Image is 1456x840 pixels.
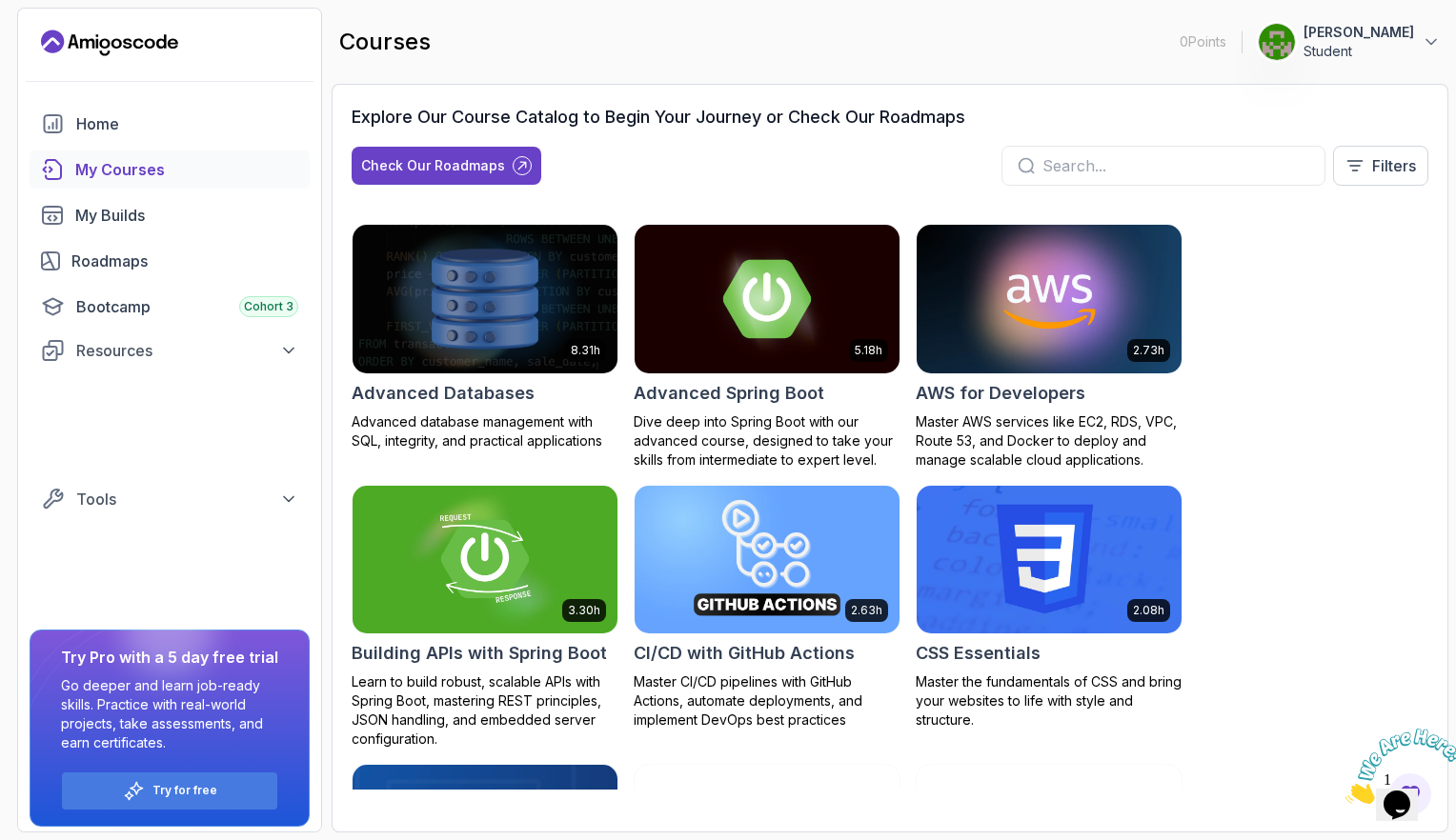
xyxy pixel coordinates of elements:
p: Learn to build robust, scalable APIs with Spring Boot, mastering REST principles, JSON handling, ... [352,672,618,749]
p: Master the fundamentals of CSS and bring your websites to life with style and structure. [916,672,1183,730]
span: Cohort 3 [244,299,293,314]
p: Master AWS services like EC2, RDS, VPC, Route 53, and Docker to deploy and manage scalable cloud ... [916,412,1183,470]
button: Tools [30,482,310,516]
p: 3.30h [568,603,600,618]
img: CSS Essentials card [917,486,1182,634]
div: My Courses [75,158,298,181]
div: Check Our Roadmaps [361,156,505,175]
a: home [30,105,310,143]
a: Try for free [152,783,217,798]
h2: Advanced Spring Boot [634,380,824,407]
p: [PERSON_NAME] [1304,23,1414,42]
button: Try for free [61,771,278,810]
h2: AWS for Developers [916,380,1085,407]
p: 2.73h [1133,343,1164,358]
button: Resources [30,333,310,368]
p: Dive deep into Spring Boot with our advanced course, designed to take your skills from intermedia... [634,412,900,470]
h2: CI/CD with GitHub Actions [634,640,855,667]
h3: Explore Our Course Catalog to Begin Your Journey or Check Our Roadmaps [352,104,965,130]
img: Building APIs with Spring Boot card [353,486,617,634]
p: 5.18h [855,343,882,358]
a: CSS Essentials card2.08hCSS EssentialsMaster the fundamentals of CSS and bring your websites to l... [916,485,1183,730]
img: Chat attention grabber [8,8,126,83]
button: Filters [1333,146,1428,186]
div: Bootcamp [76,295,298,318]
p: Advanced database management with SQL, integrity, and practical applications [352,412,618,450]
a: Building APIs with Spring Boot card3.30hBuilding APIs with Spring BootLearn to build robust, scal... [352,485,618,750]
p: 2.08h [1133,603,1164,618]
iframe: chat widget [1338,721,1456,811]
div: Roadmaps [71,250,298,272]
span: 1 [8,8,15,24]
h2: Building APIs with Spring Boot [352,640,607,667]
a: Advanced Spring Boot card5.18hAdvanced Spring BootDive deep into Spring Boot with our advanced co... [634,224,900,470]
div: Resources [76,339,298,362]
p: Student [1304,42,1414,61]
h2: Advanced Databases [352,380,535,407]
a: roadmaps [30,242,310,280]
p: 8.31h [571,343,600,358]
input: Search... [1042,154,1309,177]
a: AWS for Developers card2.73hAWS for DevelopersMaster AWS services like EC2, RDS, VPC, Route 53, a... [916,224,1183,470]
h2: CSS Essentials [916,640,1041,667]
p: Master CI/CD pipelines with GitHub Actions, automate deployments, and implement DevOps best pract... [634,672,900,730]
a: builds [30,196,310,234]
div: My Builds [75,204,298,227]
h2: courses [339,27,431,57]
div: Tools [76,488,298,510]
p: 0 Points [1180,32,1226,51]
p: Filters [1372,154,1416,177]
img: AWS for Developers card [917,225,1182,373]
button: Check Our Roadmaps [352,147,541,185]
a: CI/CD with GitHub Actions card2.63hCI/CD with GitHub ActionsMaster CI/CD pipelines with GitHub Ac... [634,485,900,730]
a: Advanced Databases card8.31hAdvanced DatabasesAdvanced database management with SQL, integrity, a... [352,224,618,450]
a: Landing page [41,28,178,58]
a: courses [30,150,310,189]
p: 2.63h [851,603,882,618]
div: Home [76,112,298,135]
a: bootcamp [30,288,310,326]
button: user profile image[PERSON_NAME]Student [1258,23,1441,61]
p: Go deeper and learn job-ready skills. Practice with real-world projects, take assessments, and ea... [61,676,278,752]
img: Advanced Databases card [353,225,617,373]
img: Advanced Spring Boot card [635,225,900,373]
img: CI/CD with GitHub Actions card [635,486,900,634]
img: user profile image [1259,24,1295,60]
